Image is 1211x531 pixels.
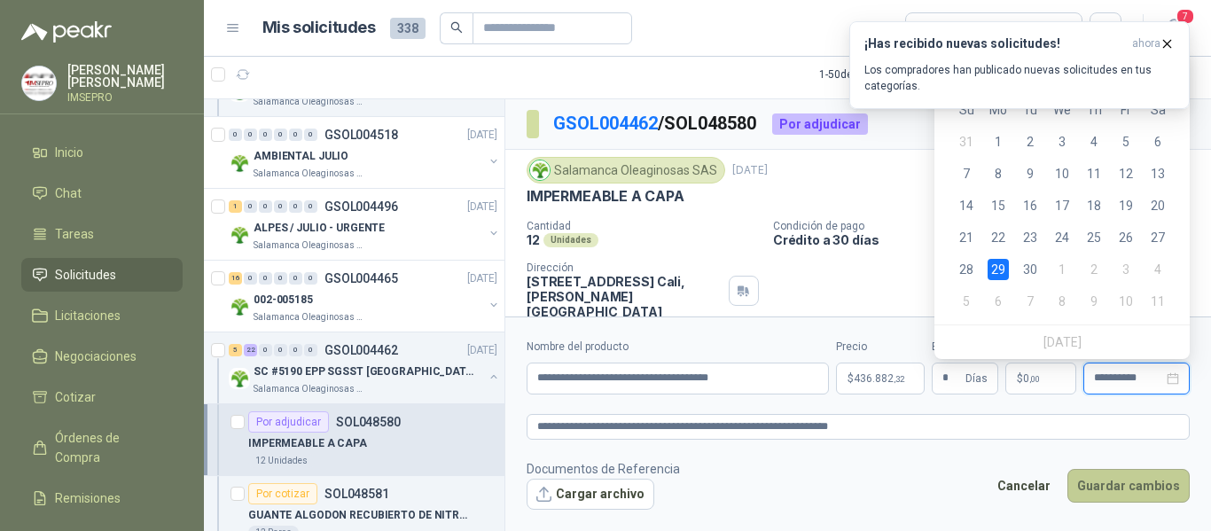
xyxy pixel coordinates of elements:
[1115,195,1137,216] div: 19
[324,272,398,285] p: GSOL004465
[244,129,257,141] div: 0
[1110,285,1142,317] td: 2025-10-10
[1020,259,1041,280] div: 30
[1051,163,1073,184] div: 10
[732,162,768,179] p: [DATE]
[982,222,1014,254] td: 2025-09-22
[988,259,1009,280] div: 29
[248,454,315,468] div: 12 Unidades
[530,160,550,180] img: Company Logo
[324,344,398,356] p: GSOL004462
[988,291,1009,312] div: 6
[1142,254,1174,285] td: 2025-10-04
[67,64,183,89] p: [PERSON_NAME] [PERSON_NAME]
[988,227,1009,248] div: 22
[244,272,257,285] div: 0
[55,428,166,467] span: Órdenes de Compra
[1142,190,1174,222] td: 2025-09-20
[204,404,504,476] a: Por adjudicarSOL048580IMPERMEABLE A CAPA12 Unidades
[467,127,497,144] p: [DATE]
[1083,195,1105,216] div: 18
[1014,190,1046,222] td: 2025-09-16
[1078,158,1110,190] td: 2025-09-11
[1020,227,1041,248] div: 23
[950,158,982,190] td: 2025-09-07
[988,195,1009,216] div: 15
[248,483,317,504] div: Por cotizar
[324,200,398,213] p: GSOL004496
[21,21,112,43] img: Logo peakr
[956,131,977,152] div: 31
[21,380,183,414] a: Cotizar
[1078,222,1110,254] td: 2025-09-25
[244,200,257,213] div: 0
[1110,158,1142,190] td: 2025-09-12
[467,342,497,359] p: [DATE]
[527,274,722,319] p: [STREET_ADDRESS] Cali , [PERSON_NAME][GEOGRAPHIC_DATA]
[836,339,925,355] label: Precio
[1110,190,1142,222] td: 2025-09-19
[55,347,137,366] span: Negociaciones
[1132,36,1160,51] span: ahora
[336,416,401,428] p: SOL048580
[1115,163,1137,184] div: 12
[950,126,982,158] td: 2025-08-31
[956,291,977,312] div: 5
[1142,158,1174,190] td: 2025-09-13
[248,435,367,452] p: IMPERMEABLE A CAPA
[21,136,183,169] a: Inicio
[1078,285,1110,317] td: 2025-10-09
[1046,222,1078,254] td: 2025-09-24
[854,373,904,384] span: 436.882
[1014,158,1046,190] td: 2025-09-09
[229,200,242,213] div: 1
[304,129,317,141] div: 0
[55,143,83,162] span: Inicio
[1142,285,1174,317] td: 2025-10-11
[229,196,501,253] a: 1 0 0 0 0 0 GSOL004496[DATE] Company LogoALPES / JULIO - URGENTESalamanca Oleaginosas SAS
[21,421,183,474] a: Órdenes de Compra
[527,187,684,206] p: IMPERMEABLE A CAPA
[254,220,385,237] p: ALPES / JULIO - URGENTE
[304,344,317,356] div: 0
[956,227,977,248] div: 21
[1078,126,1110,158] td: 2025-09-04
[988,163,1009,184] div: 8
[1142,126,1174,158] td: 2025-09-06
[950,285,982,317] td: 2025-10-05
[553,113,658,134] a: GSOL004462
[1078,254,1110,285] td: 2025-10-02
[1147,131,1168,152] div: 6
[229,152,250,174] img: Company Logo
[982,158,1014,190] td: 2025-09-08
[773,232,1204,247] p: Crédito a 30 días
[1147,195,1168,216] div: 20
[864,62,1175,94] p: Los compradores han publicado nuevas solicitudes en tus categorías.
[229,368,250,389] img: Company Logo
[1115,291,1137,312] div: 10
[67,92,183,103] p: IMSEPRO
[849,21,1190,109] button: ¡Has recibido nuevas solicitudes!ahora Los compradores han publicado nuevas solicitudes en tus ca...
[390,18,426,39] span: 338
[1176,8,1195,25] span: 7
[1014,254,1046,285] td: 2025-09-30
[988,131,1009,152] div: 1
[289,272,302,285] div: 0
[55,306,121,325] span: Licitaciones
[864,36,1125,51] h3: ¡Has recibido nuevas solicitudes!
[21,299,183,332] a: Licitaciones
[553,110,758,137] p: / SOL048580
[259,200,272,213] div: 0
[254,382,365,396] p: Salamanca Oleaginosas SAS
[55,387,96,407] span: Cotizar
[254,310,365,324] p: Salamanca Oleaginosas SAS
[1017,373,1023,384] span: $
[254,148,348,165] p: AMBIENTAL JULIO
[254,95,365,109] p: Salamanca Oleaginosas SAS
[248,411,329,433] div: Por adjudicar
[956,259,977,280] div: 28
[956,163,977,184] div: 7
[1115,259,1137,280] div: 3
[1147,227,1168,248] div: 27
[1020,163,1041,184] div: 9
